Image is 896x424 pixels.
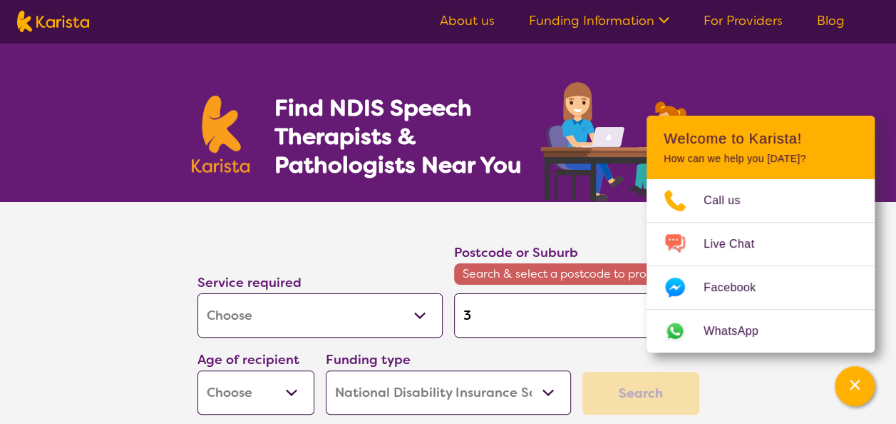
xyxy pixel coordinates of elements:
[326,351,411,368] label: Funding type
[17,11,89,32] img: Karista logo
[664,130,858,147] h2: Welcome to Karista!
[664,153,858,165] p: How can we help you [DATE]?
[454,244,578,261] label: Postcode or Suburb
[647,179,875,353] ul: Choose channel
[274,94,537,179] h1: Find NDIS Speech Therapists & Pathologists Near You
[647,310,875,353] a: Web link opens in a new tab.
[704,320,776,342] span: WhatsApp
[192,96,250,173] img: Karista logo
[704,190,758,211] span: Call us
[817,12,845,29] a: Blog
[454,263,699,285] span: Search & select a postcode to proceed
[647,116,875,353] div: Channel Menu
[704,233,771,255] span: Live Chat
[197,274,302,291] label: Service required
[704,12,783,29] a: For Providers
[197,351,299,368] label: Age of recipient
[704,277,773,298] span: Facebook
[440,12,495,29] a: About us
[529,12,669,29] a: Funding Information
[835,366,875,406] button: Channel Menu
[454,293,699,338] input: Type
[529,77,705,202] img: speech-therapy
